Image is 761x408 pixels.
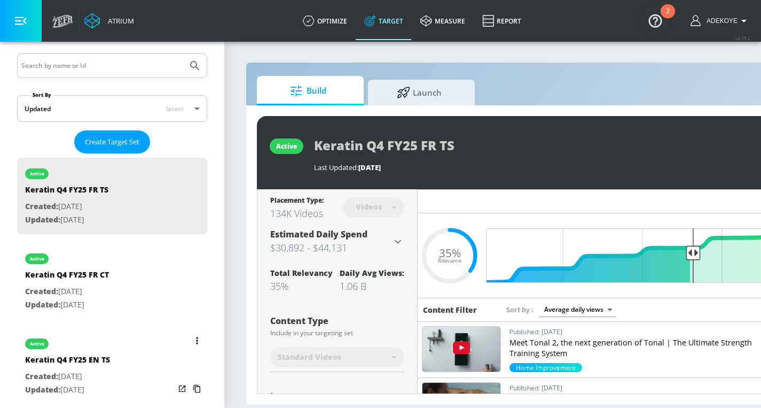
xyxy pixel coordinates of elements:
[270,228,367,240] span: Estimated Daily Spend
[25,286,58,296] span: Created:
[25,213,108,227] p: [DATE]
[509,363,582,372] div: 70.3%
[358,163,381,172] span: [DATE]
[25,270,109,285] div: Keratin Q4 FY25 FR CT
[270,317,404,325] div: Content Type
[166,104,184,113] span: latest
[25,184,108,200] div: Keratin Q4 FY25 FR TS
[25,104,51,113] div: Updated
[379,80,460,105] span: Launch
[702,17,738,25] span: login as: adekoye.oladapo@zefr.com
[350,202,387,211] div: Videos
[17,158,207,234] div: activeKeratin Q4 FY25 FR TSCreated:[DATE]Updated:[DATE]
[25,200,108,213] p: [DATE]
[270,207,324,220] div: 134K Videos
[190,381,205,396] button: Copy Targeting Set Link
[104,16,134,26] div: Atrium
[735,35,750,41] span: v 4.25.2
[25,355,110,370] div: Keratin Q4 FY25 EN TS
[340,280,404,292] div: 1.06 B
[294,2,356,40] a: optimize
[21,59,183,73] input: Search by name or Id
[30,256,44,261] div: active
[412,2,474,40] a: measure
[25,285,109,298] p: [DATE]
[509,363,582,372] span: Home Improvement
[25,371,58,381] span: Created:
[25,383,110,397] p: [DATE]
[25,214,60,225] span: Updated:
[474,2,530,40] a: Report
[278,352,341,363] span: Standard Videos
[25,298,109,312] p: [DATE]
[25,201,58,211] span: Created:
[276,142,297,151] div: active
[423,305,477,315] h6: Content Filter
[506,305,534,314] span: Sort by
[270,330,404,336] div: Include in your targeting set
[17,243,207,319] div: activeKeratin Q4 FY25 FR CTCreated:[DATE]Updated:[DATE]
[666,11,670,25] div: 2
[439,247,461,258] span: 35%
[340,268,404,278] div: Daily Avg Views:
[270,268,333,278] div: Total Relevancy
[74,130,150,153] button: Create Target Set
[25,370,110,383] p: [DATE]
[270,228,404,255] div: Estimated Daily Spend$30,892 - $44,131
[539,302,616,317] div: Average daily views
[422,327,500,372] img: LgGyzpfMhbU
[17,328,207,404] div: activeKeratin Q4 FY25 EN TSCreated:[DATE]Updated:[DATE]
[30,341,44,347] div: active
[30,91,53,98] label: Sort By
[175,381,190,396] button: Open in new window
[25,384,60,395] span: Updated:
[691,14,750,27] button: Adekoye
[356,2,412,40] a: Target
[30,171,44,176] div: active
[270,240,391,255] h3: $30,892 - $44,131
[25,299,60,310] span: Updated:
[84,13,134,29] a: Atrium
[270,196,324,207] div: Placement Type:
[270,280,333,292] div: 35%
[438,258,461,264] span: Relevance
[270,392,404,401] div: Languages
[640,5,670,35] button: Open Resource Center, 2 new notifications
[268,78,349,104] span: Build
[85,136,139,148] span: Create Target Set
